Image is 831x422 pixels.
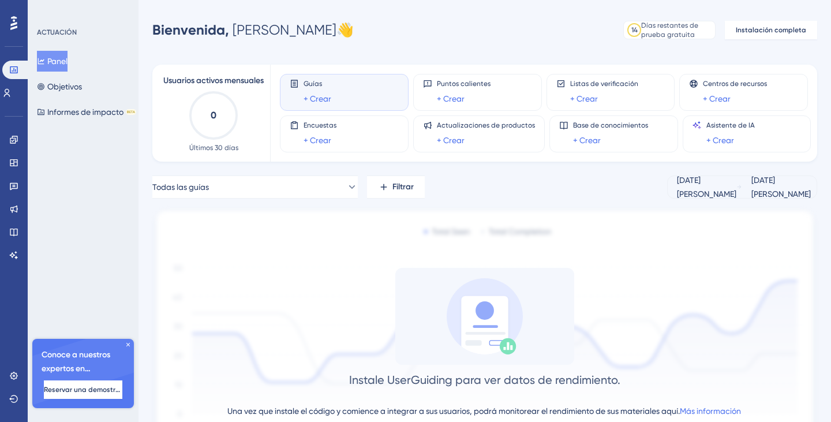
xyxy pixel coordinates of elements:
a: Más información [680,406,741,416]
font: Conoce a nuestros expertos en onboarding 🎧 [42,350,110,387]
font: Reservar una demostración [44,386,134,394]
font: 14 [631,26,638,34]
button: Panel [37,51,68,72]
font: [DATE][PERSON_NAME] [677,175,736,199]
font: + Crear [703,94,731,103]
font: + Crear [570,94,598,103]
button: Reservar una demostración [44,380,122,399]
font: Panel [47,57,68,66]
font: Últimos 30 días [189,144,238,152]
font: + Crear [437,136,465,145]
font: Puntos calientes [437,80,491,88]
font: Bienvenida, [152,21,229,38]
font: Una vez que instale el código y comience a integrar a sus usuarios, podrá monitorear el rendimien... [227,406,680,416]
font: Informes de impacto [47,107,123,117]
font: Base de conocimientos [573,121,648,129]
font: + Crear [706,136,734,145]
font: Instale UserGuiding para ver datos de rendimiento. [349,373,620,387]
font: [PERSON_NAME] [233,22,336,38]
text: 0 [211,110,216,121]
font: Centros de recursos [703,80,767,88]
font: Actualizaciones de productos [437,121,535,129]
font: ACTUACIÓN [37,28,77,36]
button: Objetivos [37,76,82,97]
font: + Crear [304,94,331,103]
font: [DATE][PERSON_NAME] [751,175,811,199]
font: Usuarios activos mensuales [163,76,264,85]
font: Todas las guías [152,182,209,192]
font: BETA [127,110,135,114]
font: Listas de verificación [570,80,638,88]
font: + Crear [437,94,465,103]
font: Encuestas [304,121,336,129]
font: + Crear [304,136,331,145]
font: Días restantes de prueba gratuita [641,21,698,39]
font: Instalación completa [736,26,806,34]
button: Todas las guías [152,175,358,199]
font: Objetivos [47,82,82,91]
button: Instalación completa [725,21,817,39]
font: + Crear [573,136,601,145]
font: Asistente de IA [706,121,755,129]
button: Informes de impactoBETA [37,102,136,122]
button: Filtrar [367,175,425,199]
font: 👋 [336,22,354,38]
font: Filtrar [392,182,414,192]
font: Guías [304,80,322,88]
